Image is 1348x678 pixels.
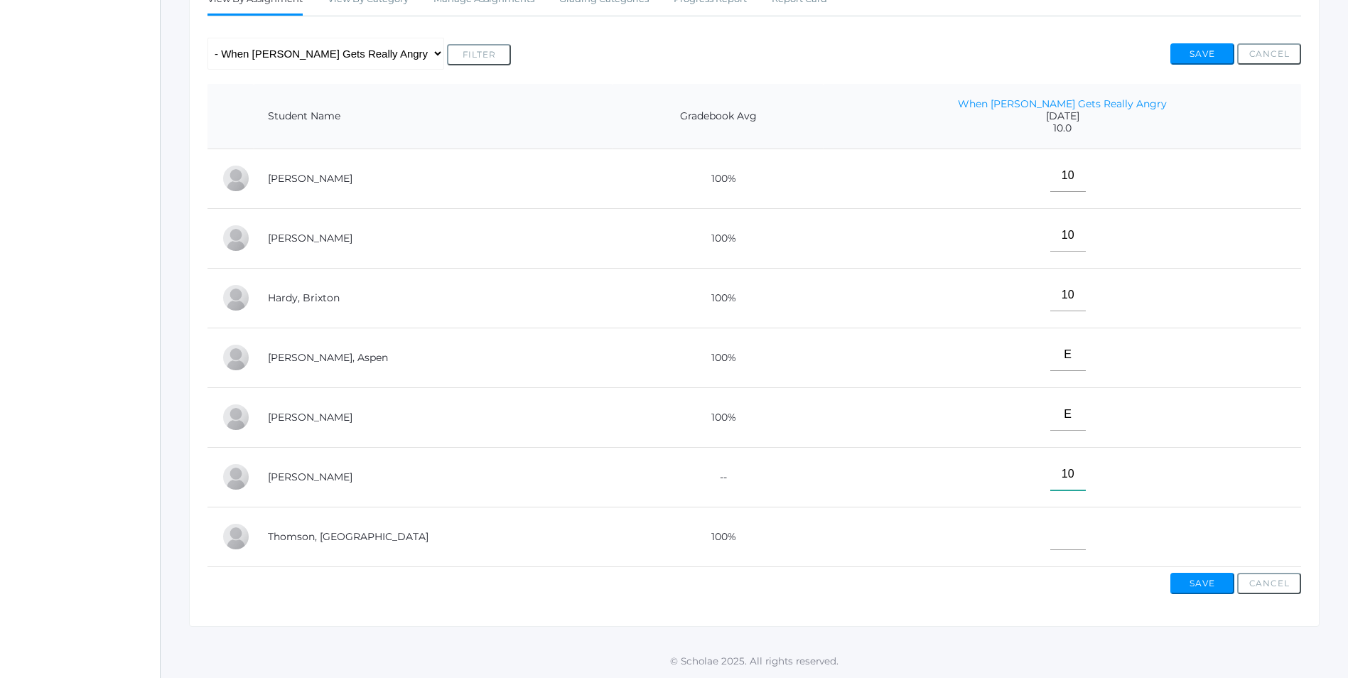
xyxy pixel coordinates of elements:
[268,470,352,483] a: [PERSON_NAME]
[222,522,250,551] div: Everest Thomson
[268,351,388,364] a: [PERSON_NAME], Aspen
[268,291,340,304] a: Hardy, Brixton
[613,328,824,387] td: 100%
[613,149,824,208] td: 100%
[1170,43,1234,65] button: Save
[1237,43,1301,65] button: Cancel
[613,507,824,566] td: 100%
[161,654,1348,668] p: © Scholae 2025. All rights reserved.
[958,97,1167,110] a: When [PERSON_NAME] Gets Really Angry
[613,84,824,149] th: Gradebook Avg
[613,447,824,507] td: --
[222,224,250,252] div: Nolan Gagen
[1237,573,1301,594] button: Cancel
[268,232,352,244] a: [PERSON_NAME]
[613,268,824,328] td: 100%
[838,110,1287,122] span: [DATE]
[268,172,352,185] a: [PERSON_NAME]
[613,208,824,268] td: 100%
[1170,573,1234,594] button: Save
[222,164,250,193] div: Abigail Backstrom
[268,530,428,543] a: Thomson, [GEOGRAPHIC_DATA]
[222,463,250,491] div: Elias Lehman
[222,403,250,431] div: Nico Hurley
[268,411,352,424] a: [PERSON_NAME]
[254,84,613,149] th: Student Name
[222,343,250,372] div: Aspen Hemingway
[838,122,1287,134] span: 10.0
[613,387,824,447] td: 100%
[447,44,511,65] button: Filter
[222,284,250,312] div: Brixton Hardy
